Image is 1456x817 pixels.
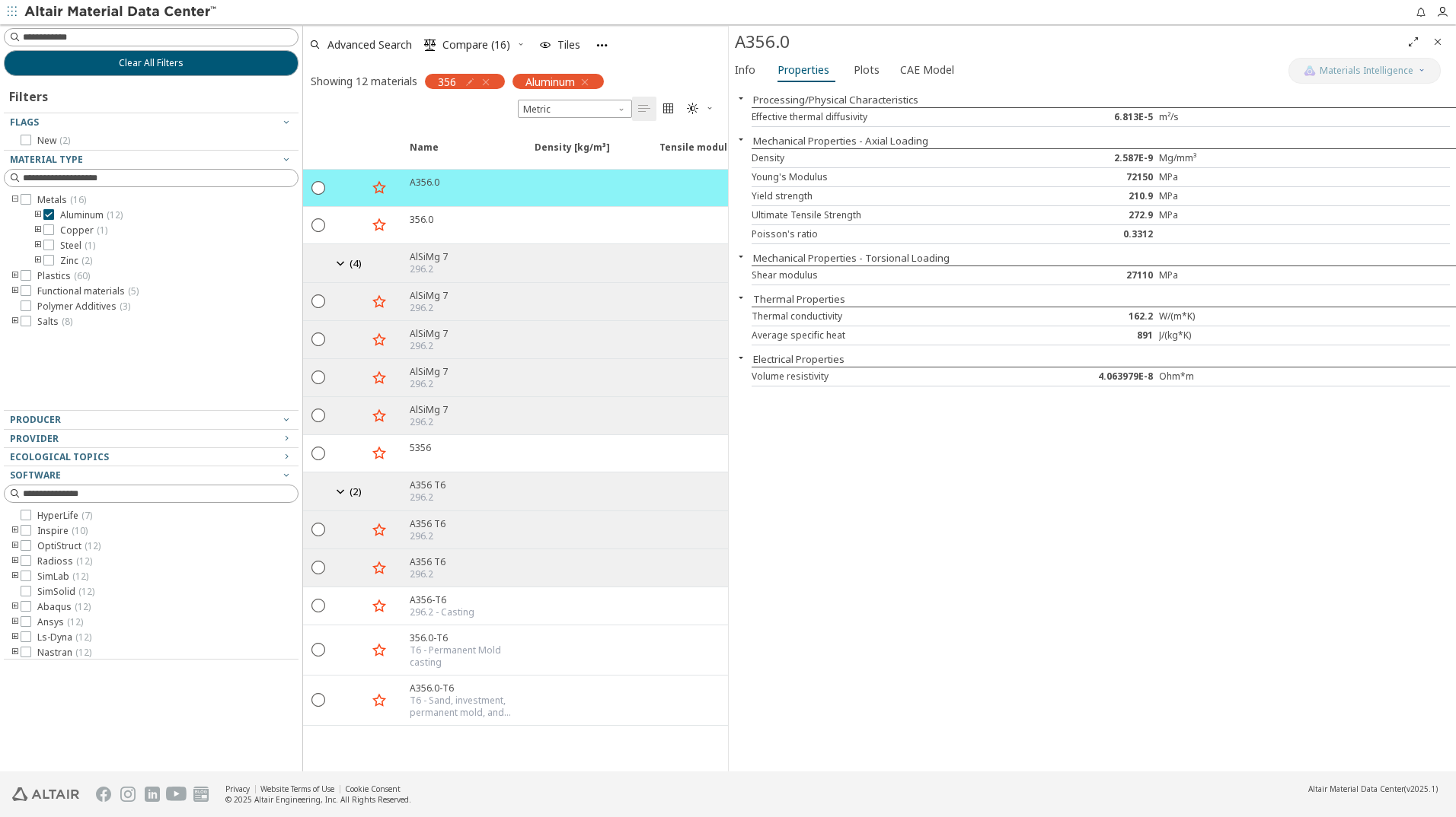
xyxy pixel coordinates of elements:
[37,300,130,313] span: Polymer Additives
[4,151,299,169] button: Material Type
[900,58,954,82] span: CAE Model
[60,224,107,237] span: Copper
[4,466,299,485] button: Software
[1043,370,1159,383] div: 4.063979E-8
[37,194,86,206] span: Metals
[729,92,753,104] button: Close
[729,250,753,262] button: Close
[37,270,90,282] span: Plastics
[311,74,417,88] div: Showing 12 materials
[410,644,525,669] div: T6 - Permanent Mold casting
[1159,310,1276,323] div: W/(m*K)
[1426,30,1450,54] button: Close
[752,111,1043,123] div: Effective thermal diffusivity
[1043,329,1159,342] div: 891
[72,570,88,583] span: ( 12 )
[367,141,401,168] span: Favorite
[37,601,91,613] span: Abaqus
[37,525,88,537] span: Inspire
[367,594,391,618] button: Favorite
[10,469,61,482] span: Software
[401,141,525,168] span: Name
[367,328,391,352] button: Favorite
[410,631,525,644] div: 356.0-T6
[410,682,525,695] div: A356.0-T6
[67,615,83,628] span: ( 12 )
[410,365,448,378] div: AlSiMg 7
[33,255,43,267] i: toogle group
[1320,65,1413,77] span: Materials Intelligence
[632,97,656,121] button: Table View
[410,530,445,542] div: 296.2
[350,485,362,498] span: ( 2 )
[410,695,525,719] div: T6 - Sand, investment, permanent mold, and composite castings
[37,285,139,297] span: Functional materials
[33,209,43,221] i: toogle group
[37,316,72,328] span: Salts
[525,141,650,168] span: Density [kg/m³]
[37,616,83,628] span: Ansys
[10,540,21,552] i: toogle group
[37,510,92,522] span: HyperLife
[410,517,445,530] div: A356 T6
[10,571,21,583] i: toogle group
[367,176,391,200] button: Favorite
[81,254,92,267] span: ( 2 )
[410,213,433,226] div: 356.0
[1308,784,1438,794] div: (v2025.1)
[10,116,39,129] span: Flags
[4,448,299,466] button: Ecological Topics
[75,600,91,613] span: ( 12 )
[225,784,250,794] a: Privacy
[753,134,928,148] button: Mechanical Properties - Axial Loading
[1288,58,1441,84] button: AI CopilotMaterials Intelligence
[60,255,92,267] span: Zinc
[10,616,21,628] i: toogle group
[10,194,21,206] i: toogle group
[120,300,130,313] span: ( 3 )
[410,568,445,580] div: 296.2
[33,240,43,252] i: toogle group
[442,40,510,50] span: Compare (16)
[735,58,755,82] span: Info
[557,40,580,50] span: Tiles
[410,593,474,606] div: A356-T6
[4,430,299,448] button: Provider
[70,193,86,206] span: ( 16 )
[107,208,123,221] span: ( 12 )
[75,631,91,644] span: ( 12 )
[4,76,56,113] div: Filters
[1159,329,1276,342] div: J/(kg*K)
[410,327,448,340] div: AlSiMg 7
[410,378,448,390] div: 296.2
[10,555,21,567] i: toogle group
[367,366,391,390] button: Favorite
[1304,65,1316,77] img: AI Copilot
[410,555,445,568] div: A356 T6
[10,432,59,445] span: Provider
[1401,30,1426,54] button: Full Screen
[37,631,91,644] span: Ls-Dyna
[75,646,91,659] span: ( 12 )
[410,141,439,168] span: Name
[777,58,829,82] span: Properties
[350,256,362,270] span: ( 4 )
[10,647,21,659] i: toogle group
[334,478,367,504] button: (2)
[752,209,1043,221] div: Ultimate Tensile Strength
[753,292,845,306] button: Thermal Properties
[345,784,401,794] a: Cookie Consent
[753,93,918,106] button: Processing/Physical Characteristics
[76,555,92,567] span: ( 12 )
[410,289,448,302] div: AlSiMg 7
[752,310,1043,323] div: Thermal conductivity
[1159,111,1276,123] div: m²/s
[1043,190,1159,202] div: 210.9
[10,601,21,613] i: toogle group
[85,539,101,552] span: ( 12 )
[752,269,1043,281] div: Shear modulus
[1043,228,1159,240] div: 0.3312
[410,416,448,428] div: 296.2
[60,209,123,221] span: Aluminum
[1159,152,1276,164] div: Mg/mm³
